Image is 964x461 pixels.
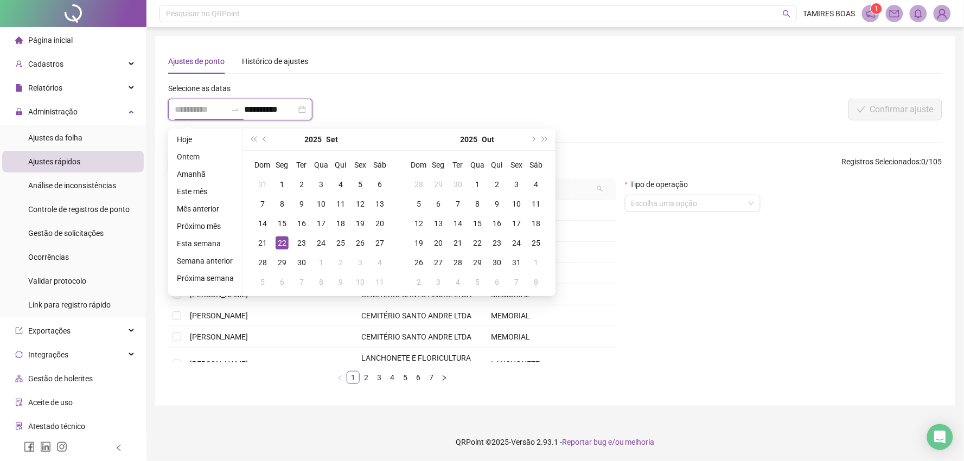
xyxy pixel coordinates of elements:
td: 2025-10-08 [311,272,331,292]
span: LANCHONETE E FLORICULTURA CEMITERIO SANTO ANDRE LTDA [362,354,472,374]
button: next-year [527,129,539,150]
div: 22 [471,236,484,249]
div: 2 [412,276,425,289]
div: 30 [490,256,503,269]
div: 27 [432,256,445,269]
div: 1 [471,178,484,191]
td: 2025-10-27 [429,253,448,272]
span: search [597,185,603,192]
td: 2025-10-12 [409,214,429,233]
td: 2025-10-01 [311,253,331,272]
div: 13 [373,197,386,210]
footer: QRPoint © 2025 - 2.93.1 - [146,423,964,461]
td: 2025-11-06 [487,272,507,292]
li: 5 [399,371,412,384]
li: Este mês [173,185,238,198]
div: 7 [510,276,523,289]
td: 2025-09-29 [272,253,292,272]
a: 7 [425,372,437,383]
div: 1 [529,256,542,269]
td: 2025-10-24 [507,233,526,253]
div: 4 [529,178,542,191]
td: 2025-09-29 [429,175,448,194]
div: 19 [412,236,425,249]
div: 21 [451,236,464,249]
td: 2025-10-04 [526,175,546,194]
div: 29 [276,256,289,269]
th: Qua [468,155,487,175]
button: year panel [461,129,478,150]
td: 2025-09-26 [350,233,370,253]
li: 1 [347,371,360,384]
div: 17 [315,217,328,230]
th: Seg [272,155,292,175]
div: 27 [373,236,386,249]
div: 8 [276,197,289,210]
button: super-next-year [539,129,551,150]
span: CEMITÉRIO SANTO ANDRE LTDA [362,311,472,320]
td: 2025-10-02 [487,175,507,194]
div: 11 [334,197,347,210]
span: right [441,375,448,381]
td: 2025-09-17 [311,214,331,233]
td: 2025-10-03 [507,175,526,194]
td: 2025-09-24 [311,233,331,253]
div: 9 [490,197,503,210]
div: 14 [451,217,464,230]
div: 16 [490,217,503,230]
th: Qui [331,155,350,175]
td: 2025-09-13 [370,194,390,214]
div: 25 [334,236,347,249]
div: 5 [412,197,425,210]
div: 26 [354,236,367,249]
span: Validar protocolo [28,277,86,285]
span: home [15,36,23,44]
a: 2 [360,372,372,383]
div: 29 [432,178,445,191]
button: Confirmar ajuste [848,99,942,120]
li: Mês anterior [173,202,238,215]
th: Sex [507,155,526,175]
div: 2 [295,178,308,191]
div: 4 [451,276,464,289]
td: 2025-10-09 [487,194,507,214]
div: 23 [490,236,503,249]
div: 28 [256,256,269,269]
td: 2025-09-12 [350,194,370,214]
span: Reportar bug e/ou melhoria [562,438,655,446]
td: 2025-10-26 [409,253,429,272]
span: Relatórios [28,84,62,92]
div: Open Intercom Messenger [927,424,953,450]
td: 2025-09-09 [292,194,311,214]
div: 28 [451,256,464,269]
td: 2025-09-01 [272,175,292,194]
span: Gestão de solicitações [28,229,104,238]
div: 18 [334,217,347,230]
li: 2 [360,371,373,384]
span: left [337,375,343,381]
td: 2025-10-15 [468,214,487,233]
td: 2025-09-14 [253,214,272,233]
div: 6 [373,178,386,191]
td: 2025-11-07 [507,272,526,292]
td: 2025-09-11 [331,194,350,214]
span: Controle de registros de ponto [28,205,130,214]
div: 30 [451,178,464,191]
td: 2025-10-19 [409,233,429,253]
div: 12 [354,197,367,210]
span: user-add [15,60,23,68]
span: [PERSON_NAME] [190,311,248,320]
td: 2025-11-08 [526,272,546,292]
span: TAMIRES BOAS [803,8,856,20]
div: 4 [373,256,386,269]
span: file [15,84,23,92]
span: Versão [511,438,535,446]
td: 2025-09-30 [292,253,311,272]
span: Análise de inconsistências [28,181,116,190]
span: swap-right [231,105,240,114]
td: 2025-09-23 [292,233,311,253]
td: 2025-10-17 [507,214,526,233]
span: Exportações [28,326,71,335]
div: 5 [471,276,484,289]
span: left [115,444,123,452]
